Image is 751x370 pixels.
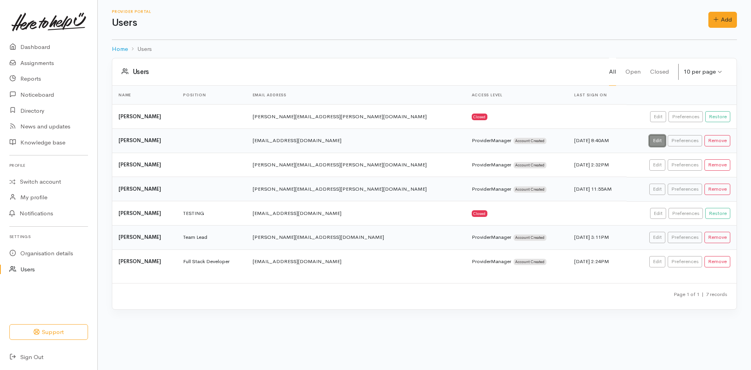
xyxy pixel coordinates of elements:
[112,45,128,54] a: Home
[246,105,465,129] td: [PERSON_NAME][EMAIL_ADDRESS][PERSON_NAME][DOMAIN_NAME]
[112,40,737,58] nav: breadcrumb
[668,208,703,219] a: Preferences
[704,184,730,195] button: Remove
[472,185,562,193] div: ProviderManager
[119,137,161,144] b: [PERSON_NAME]
[119,234,161,240] b: [PERSON_NAME]
[668,256,702,267] a: Preferences
[568,128,627,153] td: [DATE] 8:40AM
[119,186,161,192] b: [PERSON_NAME]
[650,208,666,219] a: Edit
[650,111,666,123] a: Edit
[514,162,547,168] span: Account Created
[668,135,702,146] a: Preferences
[128,45,152,54] li: Users
[568,153,627,177] td: [DATE] 2:32PM
[177,201,246,226] td: TESTING
[9,160,88,171] h6: Profile
[568,177,627,201] td: [DATE] 11:55AM
[112,17,708,29] h1: Users
[246,86,465,105] th: Email address
[704,159,730,171] button: Remove
[568,249,627,274] td: [DATE] 2:24PM
[472,233,562,241] div: ProviderManager
[609,58,616,86] a: All
[704,256,730,267] button: Remove
[668,159,702,171] a: Preferences
[705,111,730,123] button: Restore
[649,159,665,171] a: Edit
[9,324,88,340] button: Support
[9,231,88,242] h6: Settings
[119,113,161,120] b: [PERSON_NAME]
[668,111,703,123] a: Preferences
[704,135,730,146] button: Remove
[702,291,704,298] span: |
[708,12,737,28] a: Add
[649,256,665,267] a: Edit
[649,232,665,243] a: Edit
[674,291,727,298] small: Page 1 of 1 7 records
[649,184,665,195] a: Edit
[514,186,547,193] span: Account Created
[472,210,488,217] div: Closed
[246,249,465,274] td: [EMAIL_ADDRESS][DOMAIN_NAME]
[177,86,246,105] th: Position
[246,128,465,153] td: [EMAIL_ADDRESS][DOMAIN_NAME]
[514,138,547,144] span: Account Created
[649,135,665,146] a: Edit
[119,258,161,265] b: [PERSON_NAME]
[246,201,465,226] td: [EMAIL_ADDRESS][DOMAIN_NAME]
[705,208,730,219] button: Restore
[568,86,627,105] th: Last sign on
[177,225,246,249] td: Team Lead
[472,258,562,265] div: ProviderManager
[514,235,547,241] span: Account Created
[668,184,702,195] a: Preferences
[119,161,161,168] b: [PERSON_NAME]
[684,67,716,76] div: 10 per page
[112,86,177,105] th: Name
[704,232,730,243] button: Remove
[568,225,627,249] td: [DATE] 3:11PM
[472,161,562,169] div: ProviderManager
[112,9,708,14] h6: Provider Portal
[119,210,161,217] b: [PERSON_NAME]
[625,58,641,86] a: Open
[668,232,702,243] a: Preferences
[514,259,547,265] span: Account Created
[177,249,246,274] td: Full Stack Developer
[122,68,609,76] h3: Users
[246,225,465,249] td: [PERSON_NAME][EMAIL_ADDRESS][DOMAIN_NAME]
[465,86,568,105] th: Access level
[650,58,669,86] a: Closed
[246,153,465,177] td: [PERSON_NAME][EMAIL_ADDRESS][PERSON_NAME][DOMAIN_NAME]
[472,137,562,144] div: ProviderManager
[472,114,488,120] div: Closed
[246,177,465,201] td: [PERSON_NAME][EMAIL_ADDRESS][PERSON_NAME][DOMAIN_NAME]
